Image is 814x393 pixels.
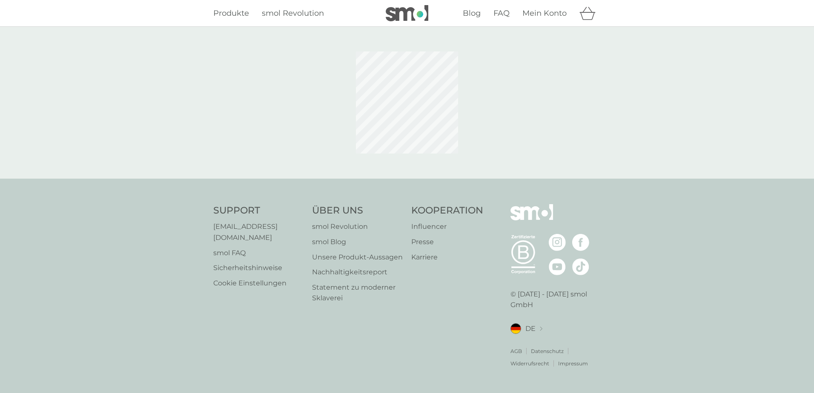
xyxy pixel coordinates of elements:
h4: Über Uns [312,204,403,217]
span: Blog [463,9,481,18]
a: Sicherheitshinweise [213,262,304,273]
h4: Kooperation [411,204,483,217]
a: Nachhaltigkeitsreport [312,267,403,278]
a: Unsere Produkt‑Aussagen [312,252,403,263]
span: DE [525,323,536,334]
span: Produkte [213,9,249,18]
img: besuche die smol TikTok Seite [572,258,589,275]
a: Influencer [411,221,483,232]
a: smol Blog [312,236,403,248]
a: AGB [510,347,522,355]
a: Blog [463,7,481,20]
h4: Support [213,204,304,217]
a: Produkte [213,7,249,20]
img: DE flag [510,323,521,334]
img: besuche die smol Instagram Seite [549,234,566,251]
span: FAQ [493,9,510,18]
img: smol [510,204,553,233]
a: smol Revolution [312,221,403,232]
img: Standort auswählen [540,327,542,331]
a: Karriere [411,252,483,263]
a: Cookie Einstellungen [213,278,304,289]
span: Mein Konto [522,9,567,18]
div: Warenkorb [579,5,601,22]
a: Presse [411,236,483,248]
a: Mein Konto [522,7,567,20]
a: Widerrufsrecht [510,359,549,367]
a: smol FAQ [213,248,304,259]
img: smol [386,5,428,21]
a: Impressum [558,359,588,367]
img: besuche die smol YouTube Seite [549,258,566,275]
a: smol Revolution [262,7,324,20]
p: © [DATE] - [DATE] smol GmbH [510,289,601,310]
img: besuche die smol Facebook Seite [572,234,589,251]
a: Datenschutz [531,347,564,355]
a: [EMAIL_ADDRESS][DOMAIN_NAME] [213,221,304,243]
span: smol Revolution [262,9,324,18]
a: FAQ [493,7,510,20]
a: Statement zu moderner Sklaverei [312,282,403,304]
